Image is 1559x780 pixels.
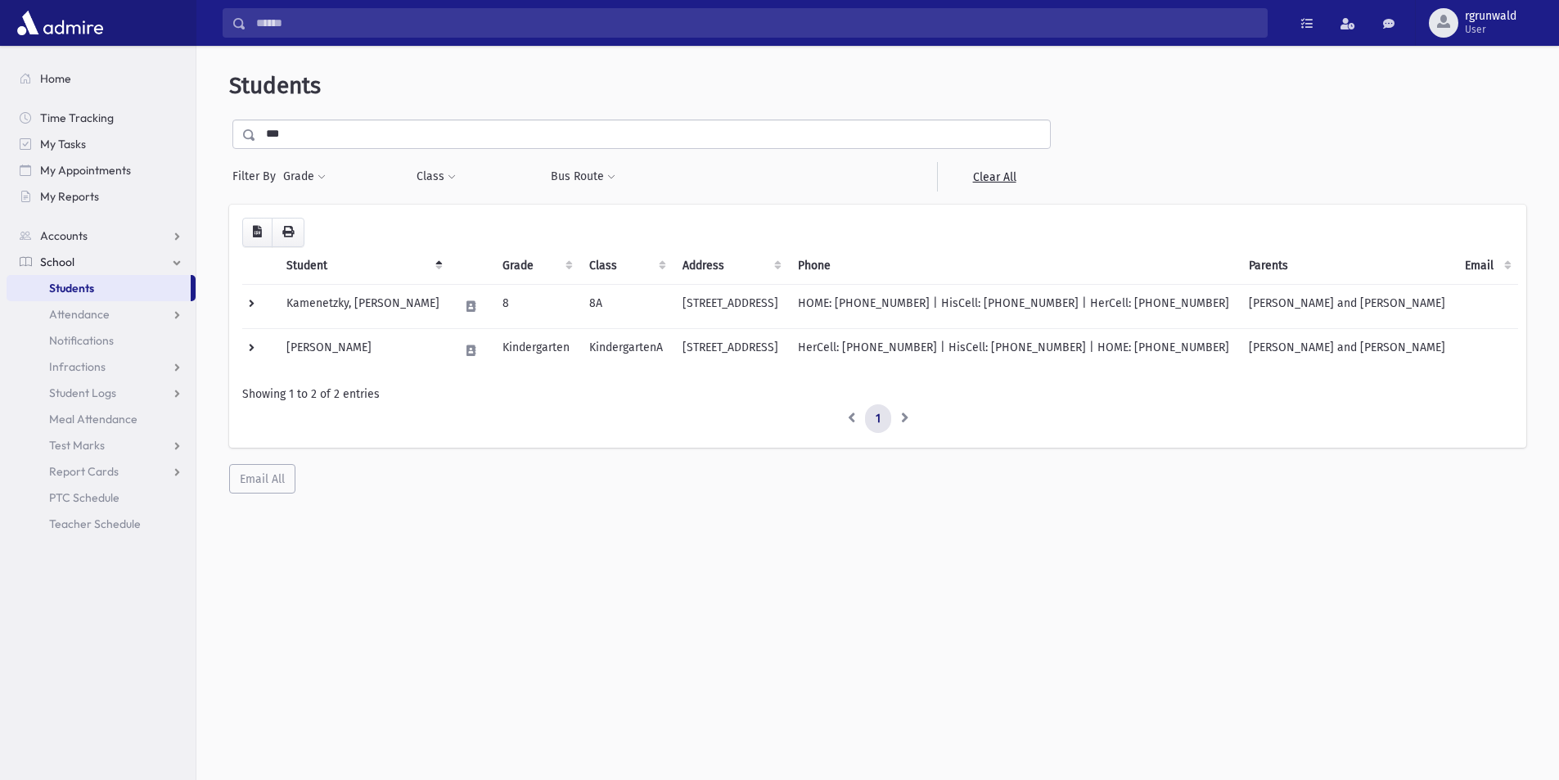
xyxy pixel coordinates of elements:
[579,328,673,372] td: KindergartenA
[7,157,196,183] a: My Appointments
[7,65,196,92] a: Home
[788,247,1239,285] th: Phone
[1239,284,1455,328] td: [PERSON_NAME] and [PERSON_NAME]
[493,284,579,328] td: 8
[49,490,119,505] span: PTC Schedule
[416,162,457,192] button: Class
[242,385,1513,403] div: Showing 1 to 2 of 2 entries
[40,189,99,204] span: My Reports
[579,247,673,285] th: Class: activate to sort column ascending
[40,71,71,86] span: Home
[7,105,196,131] a: Time Tracking
[49,464,119,479] span: Report Cards
[7,380,196,406] a: Student Logs
[246,8,1267,38] input: Search
[49,412,137,426] span: Meal Attendance
[40,255,74,269] span: School
[550,162,616,192] button: Bus Route
[7,275,191,301] a: Students
[1465,10,1516,23] span: rgrunwald
[229,72,321,99] span: Students
[673,284,788,328] td: [STREET_ADDRESS]
[40,110,114,125] span: Time Tracking
[242,218,273,247] button: CSV
[49,516,141,531] span: Teacher Schedule
[7,511,196,537] a: Teacher Schedule
[272,218,304,247] button: Print
[673,247,788,285] th: Address: activate to sort column ascending
[40,137,86,151] span: My Tasks
[7,183,196,210] a: My Reports
[49,333,114,348] span: Notifications
[49,359,106,374] span: Infractions
[1455,247,1518,285] th: Email: activate to sort column ascending
[579,284,673,328] td: 8A
[7,406,196,432] a: Meal Attendance
[7,485,196,511] a: PTC Schedule
[493,247,579,285] th: Grade: activate to sort column ascending
[1465,23,1516,36] span: User
[49,438,105,453] span: Test Marks
[7,432,196,458] a: Test Marks
[865,404,891,434] a: 1
[49,307,110,322] span: Attendance
[277,284,449,328] td: Kamenetzky, [PERSON_NAME]
[229,464,295,494] button: Email All
[937,162,1051,192] a: Clear All
[282,162,327,192] button: Grade
[49,385,116,400] span: Student Logs
[788,284,1239,328] td: HOME: [PHONE_NUMBER] | HisCell: [PHONE_NUMBER] | HerCell: [PHONE_NUMBER]
[7,249,196,275] a: School
[49,281,94,295] span: Students
[1239,247,1455,285] th: Parents
[13,7,107,39] img: AdmirePro
[277,328,449,372] td: [PERSON_NAME]
[277,247,449,285] th: Student: activate to sort column descending
[788,328,1239,372] td: HerCell: [PHONE_NUMBER] | HisCell: [PHONE_NUMBER] | HOME: [PHONE_NUMBER]
[7,354,196,380] a: Infractions
[7,327,196,354] a: Notifications
[40,163,131,178] span: My Appointments
[7,223,196,249] a: Accounts
[7,131,196,157] a: My Tasks
[7,458,196,485] a: Report Cards
[7,301,196,327] a: Attendance
[493,328,579,372] td: Kindergarten
[40,228,88,243] span: Accounts
[232,168,282,185] span: Filter By
[1239,328,1455,372] td: [PERSON_NAME] and [PERSON_NAME]
[673,328,788,372] td: [STREET_ADDRESS]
